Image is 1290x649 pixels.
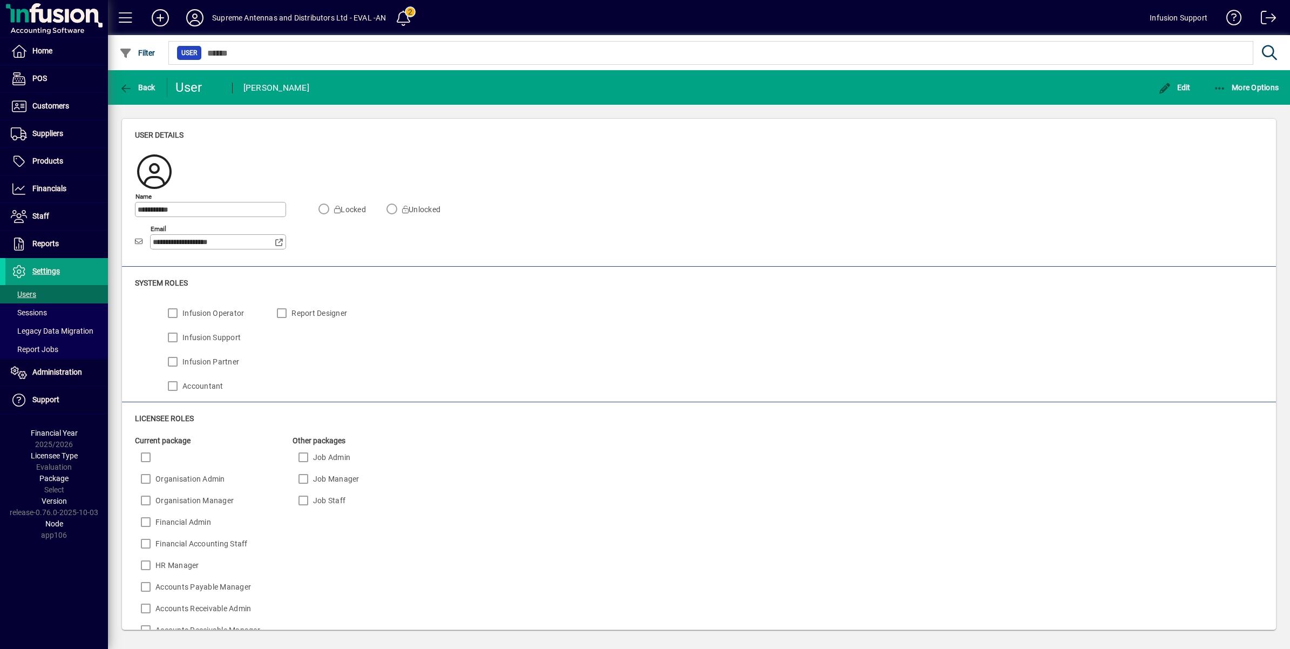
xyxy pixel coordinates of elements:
button: Profile [178,8,212,28]
span: POS [32,74,47,83]
a: Suppliers [5,120,108,147]
a: Legacy Data Migration [5,322,108,340]
button: Edit [1156,78,1193,97]
span: More Options [1213,83,1279,92]
button: Back [117,78,158,97]
span: Legacy Data Migration [11,327,93,335]
span: Home [32,46,52,55]
span: Package [39,474,69,483]
span: Reports [32,239,59,248]
span: User [181,48,197,58]
span: Back [119,83,155,92]
mat-label: Email [151,225,166,232]
a: Support [5,387,108,414]
span: Products [32,157,63,165]
span: System roles [135,279,188,287]
a: Logout [1253,2,1277,37]
span: Settings [32,267,60,275]
span: Sessions [11,308,47,317]
button: More Options [1211,78,1282,97]
span: Licensee Type [31,451,78,460]
span: Users [11,290,36,299]
span: Filter [119,49,155,57]
a: Report Jobs [5,340,108,359]
button: Filter [117,43,158,63]
div: [PERSON_NAME] [243,79,309,97]
span: Suppliers [32,129,63,138]
mat-label: Name [135,192,152,200]
span: Report Jobs [11,345,58,354]
span: Node [45,519,63,528]
span: Licensee roles [135,414,194,423]
span: Version [42,497,67,505]
span: User details [135,131,184,139]
a: Knowledge Base [1218,2,1242,37]
a: Home [5,38,108,65]
span: Financials [32,184,66,193]
span: Current package [135,436,191,445]
span: Customers [32,102,69,110]
span: Edit [1158,83,1191,92]
button: Add [143,8,178,28]
div: User [175,79,221,96]
a: Products [5,148,108,175]
div: Infusion Support [1150,9,1207,26]
a: Reports [5,231,108,258]
div: Supreme Antennas and Distributors Ltd - EVAL -AN [212,9,386,26]
a: Staff [5,203,108,230]
a: Sessions [5,303,108,322]
app-page-header-button: Back [108,78,167,97]
span: Administration [32,368,82,376]
span: Support [32,395,59,404]
a: Users [5,285,108,303]
a: POS [5,65,108,92]
span: Financial Year [31,429,78,437]
span: Staff [32,212,49,220]
a: Financials [5,175,108,202]
a: Administration [5,359,108,386]
span: Other packages [293,436,345,445]
a: Customers [5,93,108,120]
